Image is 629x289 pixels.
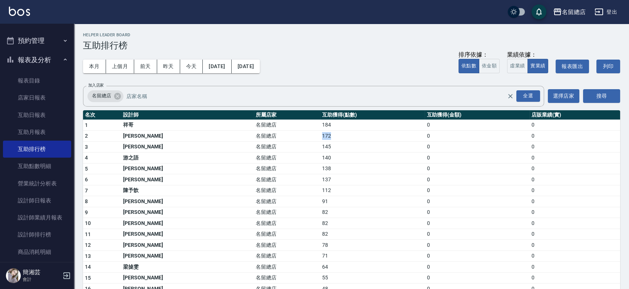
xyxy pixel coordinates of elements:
[6,268,21,283] img: Person
[530,174,620,185] td: 0
[121,218,254,229] td: [PERSON_NAME]
[85,242,91,248] span: 12
[85,220,91,226] span: 10
[3,261,71,278] a: 顧客入金餘額表
[530,141,620,152] td: 0
[85,209,88,215] span: 9
[530,120,620,131] td: 0
[527,59,548,73] button: 實業績
[320,229,425,240] td: 82
[9,7,30,16] img: Logo
[530,185,620,196] td: 0
[3,226,71,243] a: 設計師排行榜
[121,110,254,120] th: 設計師
[425,131,529,142] td: 0
[530,207,620,218] td: 0
[85,144,88,150] span: 3
[121,207,254,218] td: [PERSON_NAME]
[3,158,71,175] a: 互助點數明細
[425,152,529,164] td: 0
[134,60,157,73] button: 前天
[254,218,320,229] td: 名留總店
[85,275,91,281] span: 15
[556,60,589,73] button: 報表匯出
[425,272,529,283] td: 0
[583,89,620,103] button: 搜尋
[320,262,425,273] td: 64
[85,122,88,128] span: 1
[85,166,88,172] span: 5
[532,4,546,19] button: save
[530,251,620,262] td: 0
[458,59,479,73] button: 依點數
[85,177,88,182] span: 6
[254,229,320,240] td: 名留總店
[254,207,320,218] td: 名留總店
[320,131,425,142] td: 172
[85,188,88,194] span: 7
[562,7,586,17] div: 名留總店
[425,174,529,185] td: 0
[530,196,620,207] td: 0
[3,209,71,226] a: 設計師業績月報表
[121,152,254,164] td: 游之語
[320,251,425,262] td: 71
[121,196,254,207] td: [PERSON_NAME]
[479,59,500,73] button: 依金額
[254,240,320,251] td: 名留總店
[121,240,254,251] td: [PERSON_NAME]
[254,131,320,142] td: 名留總店
[320,196,425,207] td: 91
[3,107,71,124] a: 互助日報表
[83,33,620,37] h2: Helper Leader Board
[121,251,254,262] td: [PERSON_NAME]
[87,92,116,100] span: 名留總店
[87,90,123,102] div: 名留總店
[516,90,540,102] div: 全選
[425,120,529,131] td: 0
[121,131,254,142] td: [PERSON_NAME]
[530,163,620,174] td: 0
[254,185,320,196] td: 名留總店
[425,240,529,251] td: 0
[320,240,425,251] td: 78
[3,243,71,261] a: 商品消耗明細
[592,5,620,19] button: 登出
[425,251,529,262] td: 0
[425,229,529,240] td: 0
[3,89,71,106] a: 店家日報表
[157,60,180,73] button: 昨天
[507,59,528,73] button: 虛業績
[254,163,320,174] td: 名留總店
[530,272,620,283] td: 0
[3,124,71,141] a: 互助月報表
[425,207,529,218] td: 0
[125,90,520,103] input: 店家名稱
[121,185,254,196] td: 陳予歆
[550,4,589,20] button: 名留總店
[425,196,529,207] td: 0
[320,110,425,120] th: 互助獲得(點數)
[254,152,320,164] td: 名留總店
[320,163,425,174] td: 138
[530,262,620,273] td: 0
[3,31,71,50] button: 預約管理
[320,174,425,185] td: 137
[425,185,529,196] td: 0
[320,141,425,152] td: 145
[121,174,254,185] td: [PERSON_NAME]
[85,264,91,270] span: 14
[507,51,548,59] div: 業績依據：
[530,218,620,229] td: 0
[121,163,254,174] td: [PERSON_NAME]
[254,196,320,207] td: 名留總店
[254,174,320,185] td: 名留總店
[458,51,500,59] div: 排序依據：
[254,251,320,262] td: 名留總店
[320,120,425,131] td: 184
[530,152,620,164] td: 0
[85,253,91,259] span: 13
[254,272,320,283] td: 名留總店
[232,60,260,73] button: [DATE]
[23,269,60,276] h5: 簡湘芸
